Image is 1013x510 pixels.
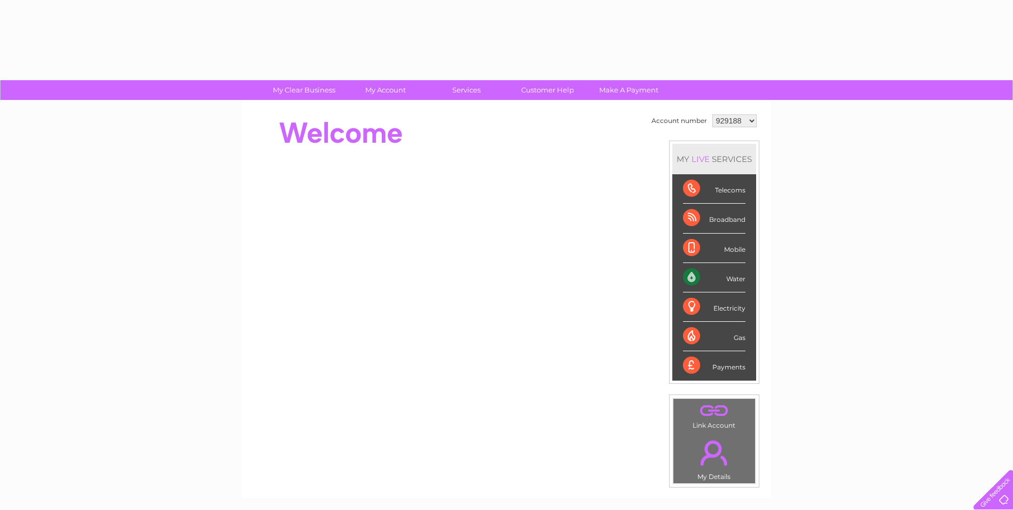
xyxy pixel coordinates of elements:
a: . [676,434,752,472]
div: Payments [683,351,745,380]
a: Customer Help [504,80,592,100]
a: Make A Payment [585,80,673,100]
div: Mobile [683,234,745,263]
div: LIVE [689,154,712,164]
a: My Clear Business [260,80,348,100]
a: Services [422,80,511,100]
td: Link Account [673,398,756,432]
div: Gas [683,322,745,351]
td: Account number [649,112,710,130]
div: MY SERVICES [672,144,756,174]
td: My Details [673,431,756,484]
a: . [676,401,752,420]
div: Water [683,263,745,292]
div: Telecoms [683,174,745,204]
a: My Account [341,80,429,100]
div: Electricity [683,292,745,322]
div: Broadband [683,204,745,233]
